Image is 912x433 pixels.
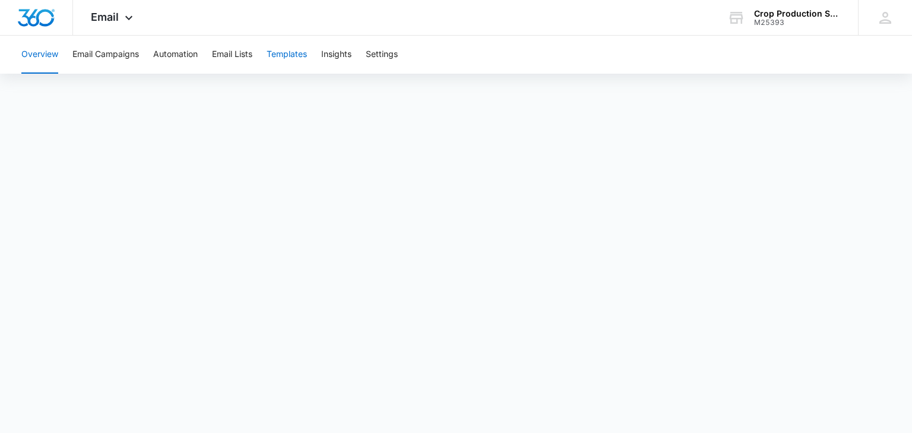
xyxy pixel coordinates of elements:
[267,36,307,74] button: Templates
[72,36,139,74] button: Email Campaigns
[91,11,119,23] span: Email
[754,9,841,18] div: account name
[212,36,252,74] button: Email Lists
[153,36,198,74] button: Automation
[21,36,58,74] button: Overview
[366,36,398,74] button: Settings
[321,36,351,74] button: Insights
[754,18,841,27] div: account id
